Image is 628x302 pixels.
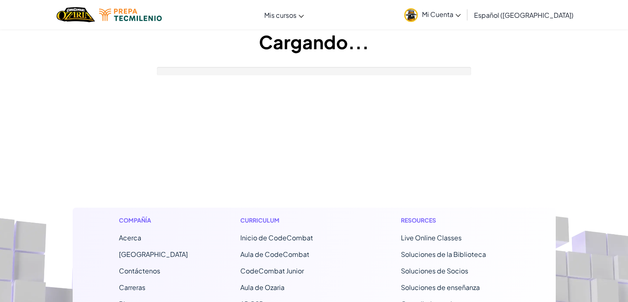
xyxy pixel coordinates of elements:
a: Aula de CodeCombat [240,250,309,259]
a: Soluciones de enseñanza [401,283,480,292]
span: Mis cursos [264,11,296,19]
img: Home [57,6,95,23]
a: Soluciones de la Biblioteca [401,250,486,259]
a: CodeCombat Junior [240,266,304,275]
h1: Curriculum [240,216,349,225]
a: Acerca [119,233,141,242]
a: Carreras [119,283,145,292]
h1: Compañía [119,216,188,225]
a: [GEOGRAPHIC_DATA] [119,250,188,259]
span: Inicio de CodeCombat [240,233,313,242]
span: Contáctenos [119,266,160,275]
span: Mi Cuenta [422,10,461,19]
img: Tecmilenio logo [99,9,162,21]
a: Mi Cuenta [400,2,465,28]
img: avatar [404,8,418,22]
a: Aula de Ozaria [240,283,284,292]
a: Live Online Classes [401,233,462,242]
a: Mis cursos [260,4,308,26]
span: Español ([GEOGRAPHIC_DATA]) [474,11,573,19]
a: Ozaria by CodeCombat logo [57,6,95,23]
a: Español ([GEOGRAPHIC_DATA]) [470,4,578,26]
h1: Resources [401,216,510,225]
a: Soluciones de Socios [401,266,468,275]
